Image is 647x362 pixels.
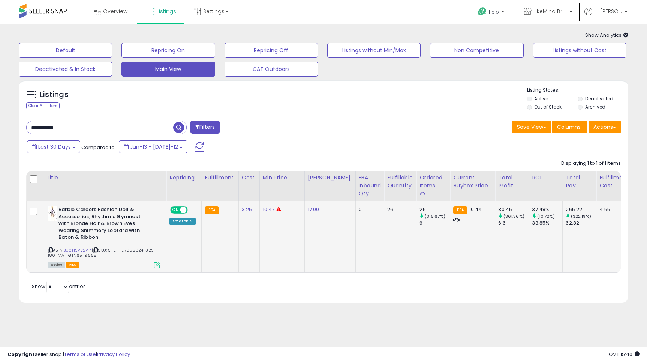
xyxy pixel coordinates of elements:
div: Ordered Items [419,174,447,190]
div: 33.85% [532,220,562,226]
small: (316.67%) [425,213,445,219]
button: CAT Outdoors [225,62,318,77]
div: 30.45 [498,206,529,213]
a: Hi [PERSON_NAME] [584,8,628,24]
span: Overview [103,8,127,15]
button: Columns [552,121,587,133]
div: 25 [419,206,450,213]
a: 10.47 [263,206,275,213]
a: Help [472,1,512,24]
button: Actions [589,121,621,133]
div: Repricing [169,174,198,182]
img: 31aWLG5W91L._SL40_.jpg [48,206,57,221]
label: Deactivated [585,95,613,102]
div: Cost [242,174,256,182]
div: Title [46,174,163,182]
button: Listings without Cost [533,43,626,58]
div: [PERSON_NAME] [308,174,352,182]
p: Listing States: [527,87,628,94]
span: Last 30 Days [38,143,71,151]
button: Jun-13 - [DATE]-12 [119,140,187,153]
b: Barbie Careers Fashion Doll & Accessories, Rhythmic Gymnast with Blonde Hair & Brown Eyes Wearing... [58,206,150,243]
small: (10.72%) [537,213,555,219]
span: Jun-13 - [DATE]-12 [130,143,178,151]
div: 6.6 [498,220,529,226]
span: Show Analytics [585,32,628,39]
span: OFF [187,207,199,213]
small: FBA [205,206,219,214]
div: Fulfillable Quantity [387,174,413,190]
div: Fulfillment [205,174,235,182]
small: (361.36%) [503,213,524,219]
div: ASIN: [48,206,160,267]
div: Amazon AI [169,218,196,225]
button: Default [19,43,112,58]
label: Archived [585,104,605,110]
span: All listings currently available for purchase on Amazon [48,262,65,268]
button: Deactivated & In Stock [19,62,112,77]
a: 17.00 [308,206,319,213]
button: Repricing Off [225,43,318,58]
button: Repricing On [121,43,215,58]
div: ROI [532,174,559,182]
span: Columns [557,123,581,131]
button: Main View [121,62,215,77]
a: B08H5VV2VP [63,247,91,253]
div: 62.82 [566,220,596,226]
button: Filters [190,121,220,134]
i: Get Help [478,7,487,16]
div: 37.48% [532,206,562,213]
div: 0 [359,206,379,213]
div: Total Profit [498,174,526,190]
small: (322.19%) [571,213,591,219]
div: Clear All Filters [26,102,60,109]
small: FBA [453,206,467,214]
span: Show: entries [32,283,86,290]
span: 10.44 [469,206,482,213]
label: Out of Stock [534,104,562,110]
div: 265.22 [566,206,596,213]
span: LikeMind Brands [533,8,567,15]
a: 3.25 [242,206,252,213]
span: FBA [66,262,79,268]
button: Listings without Min/Max [327,43,421,58]
button: Save View [512,121,551,133]
div: 4.55 [599,206,626,213]
span: | SKU: SHEPHER092624-325-180-MAT-GTN65-9665 [48,247,156,258]
button: Non Competitive [430,43,523,58]
div: 26 [387,206,410,213]
div: Fulfillment Cost [599,174,628,190]
span: ON [171,207,180,213]
div: Total Rev. [566,174,593,190]
span: Hi [PERSON_NAME] [594,8,622,15]
span: Listings [157,8,176,15]
span: Compared to: [81,144,116,151]
div: 6 [419,220,450,226]
div: FBA inbound Qty [359,174,381,198]
span: Help [489,9,499,15]
div: Current Buybox Price [453,174,492,190]
button: Last 30 Days [27,140,80,153]
div: Displaying 1 to 1 of 1 items [561,160,621,167]
label: Active [534,95,548,102]
div: Min Price [263,174,301,182]
h5: Listings [40,89,69,100]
